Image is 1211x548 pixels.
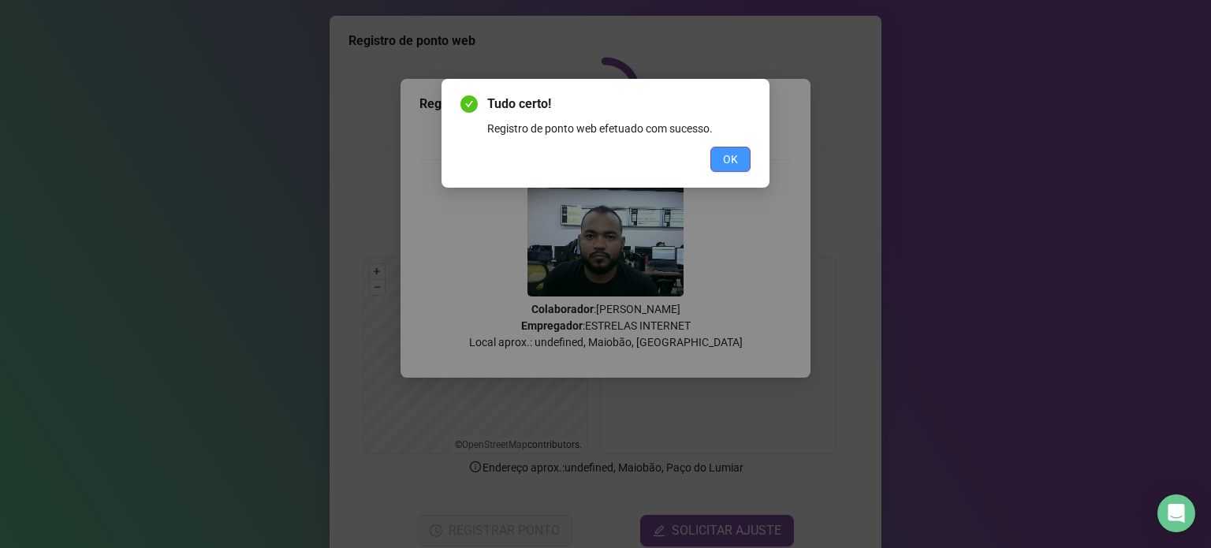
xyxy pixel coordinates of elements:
button: OK [710,147,751,172]
span: Tudo certo! [487,95,751,114]
div: Registro de ponto web efetuado com sucesso. [487,120,751,137]
span: OK [723,151,738,168]
span: check-circle [460,95,478,113]
div: Open Intercom Messenger [1157,494,1195,532]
